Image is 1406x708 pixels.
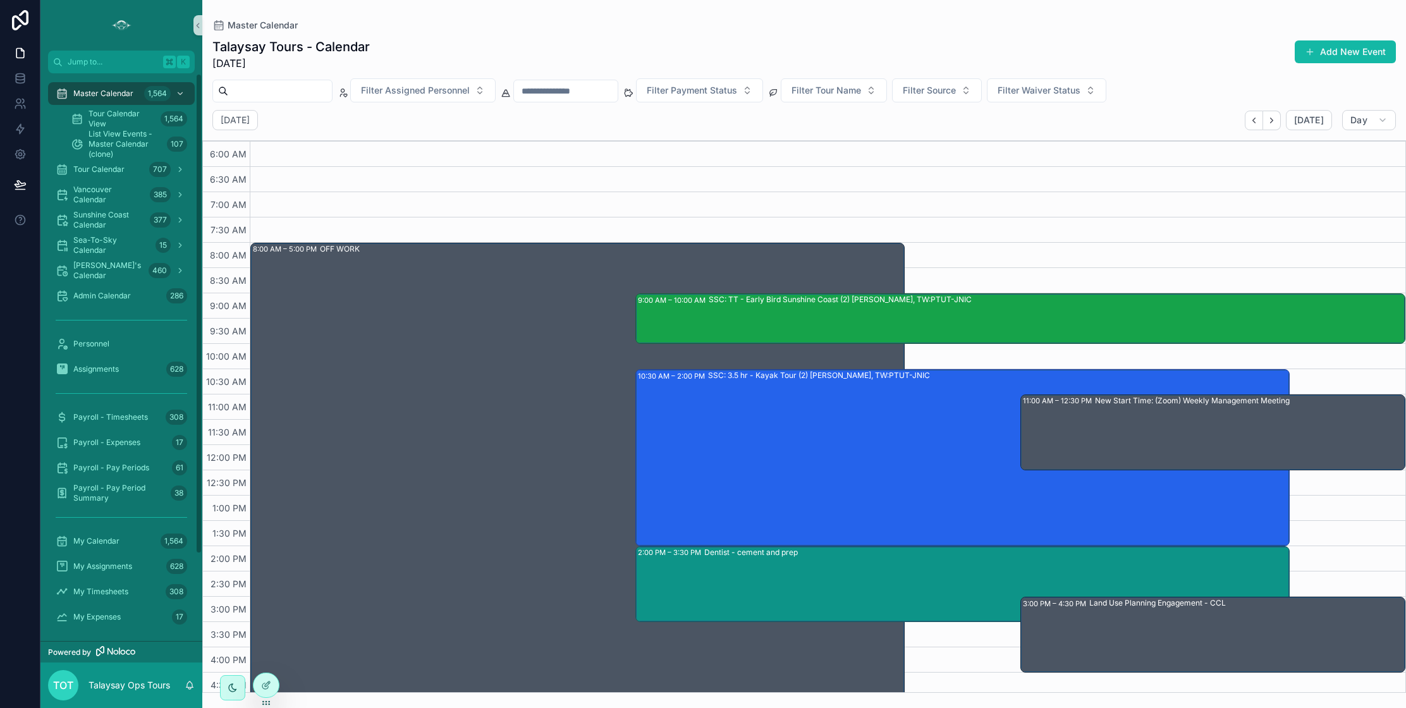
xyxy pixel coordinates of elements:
img: App logo [111,15,131,35]
div: 8:00 AM – 5:00 PMOFF WORK [251,243,904,697]
div: 1,564 [161,111,187,126]
button: Select Button [636,78,763,102]
div: SSC: 3.5 hr - Kayak Tour (2) [PERSON_NAME], TW:PTUT-JNIC [708,370,930,381]
span: Payroll - Timesheets [73,412,148,422]
div: 308 [166,410,187,425]
div: 11:00 AM – 12:30 PM [1023,394,1095,407]
h1: Talaysay Tours - Calendar [212,38,370,56]
span: 3:00 PM [207,604,250,614]
div: 2:00 PM – 3:30 PMDentist - cement and prep [636,547,1289,621]
button: Next [1263,111,1281,130]
a: Assignments628 [48,358,195,381]
span: 6:30 AM [207,174,250,185]
a: Payroll - Timesheets308 [48,406,195,429]
span: 8:30 AM [207,275,250,286]
div: 11:00 AM – 12:30 PMNew Start Time: (Zoom) Weekly Management Meeting [1021,395,1405,470]
p: Talaysay Ops Tours [89,679,170,692]
span: Sunshine Coast Calendar [73,210,145,230]
div: OFF WORK [320,244,360,254]
span: My Timesheets [73,587,128,597]
span: 4:30 PM [207,680,250,690]
span: 3:30 PM [207,629,250,640]
a: My Timesheets308 [48,580,195,603]
a: My Calendar1,564 [48,530,195,552]
a: Powered by [40,641,202,662]
span: 2:30 PM [207,578,250,589]
span: Payroll - Pay Periods [73,463,149,473]
button: Jump to...K [48,51,195,73]
div: 628 [166,559,187,574]
div: 460 [149,263,171,278]
a: Sunshine Coast Calendar377 [48,209,195,231]
span: Filter Tour Name [792,84,861,97]
div: 385 [150,187,171,202]
div: 628 [166,362,187,377]
a: Tour Calendar707 [48,158,195,181]
div: 377 [150,212,171,228]
div: 286 [166,288,187,303]
span: My Calendar [73,536,119,546]
span: 11:00 AM [205,401,250,412]
span: [DATE] [212,56,370,71]
div: 38 [171,485,187,501]
span: 1:00 PM [209,503,250,513]
div: 308 [166,584,187,599]
span: Filter Waiver Status [998,84,1080,97]
button: Select Button [781,78,887,102]
button: Back [1245,111,1263,130]
span: Admin Calendar [73,291,131,301]
span: 12:00 PM [204,452,250,463]
span: Tour Calendar [73,164,125,174]
div: 3:00 PM – 4:30 PM [1023,597,1089,610]
a: List View Events - Master Calendar (clone)107 [63,133,195,156]
span: Master Calendar [73,88,133,99]
div: 8:00 AM – 5:00 PM [253,243,320,255]
div: New Start Time: (Zoom) Weekly Management Meeting [1095,396,1290,406]
button: [DATE] [1286,110,1332,130]
span: 12:30 PM [204,477,250,488]
span: 7:30 AM [207,224,250,235]
div: scrollable content [40,73,202,641]
span: [PERSON_NAME]'s Calendar [73,260,144,281]
div: 10:30 AM – 2:00 PMSSC: 3.5 hr - Kayak Tour (2) [PERSON_NAME], TW:PTUT-JNIC [636,370,1289,546]
button: Add New Event [1295,40,1396,63]
span: 1:30 PM [209,528,250,539]
span: K [178,57,188,67]
h2: [DATE] [221,114,250,126]
span: 4:00 PM [207,654,250,665]
span: 7:00 AM [207,199,250,210]
a: My Assignments628 [48,555,195,578]
span: Tour Calendar View [89,109,156,129]
span: 6:00 AM [207,149,250,159]
span: Jump to... [68,57,158,67]
span: Payroll - Expenses [73,437,140,448]
a: [PERSON_NAME]'s Calendar460 [48,259,195,282]
span: Personnel [73,339,109,349]
span: Filter Source [903,84,956,97]
a: Sea-To-Sky Calendar15 [48,234,195,257]
div: Land Use Planning Engagement - CCL [1089,598,1226,608]
div: Dentist - cement and prep [704,547,798,558]
div: 17 [172,609,187,625]
a: My Expenses17 [48,606,195,628]
span: 11:30 AM [205,427,250,437]
div: 15 [156,238,171,253]
a: Master Calendar1,564 [48,82,195,105]
div: 1,564 [144,86,171,101]
span: 2:00 PM [207,553,250,564]
a: Vancouver Calendar385 [48,183,195,206]
div: 9:00 AM – 10:00 AM [638,294,709,307]
span: Powered by [48,647,91,657]
a: Payroll - Expenses17 [48,431,195,454]
span: Master Calendar [228,19,298,32]
a: Tour Calendar View1,564 [63,107,195,130]
div: 1,564 [161,534,187,549]
div: 2:00 PM – 3:30 PM [638,546,704,559]
div: 9:00 AM – 10:00 AMSSC: TT - Early Bird Sunshine Coast (2) [PERSON_NAME], TW:PTUT-JNIC [636,294,1405,343]
div: SSC: TT - Early Bird Sunshine Coast (2) [PERSON_NAME], TW:PTUT-JNIC [709,295,972,305]
span: Assignments [73,364,119,374]
span: Sea-To-Sky Calendar [73,235,150,255]
span: Payroll - Pay Period Summary [73,483,166,503]
span: My Expenses [73,612,121,622]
